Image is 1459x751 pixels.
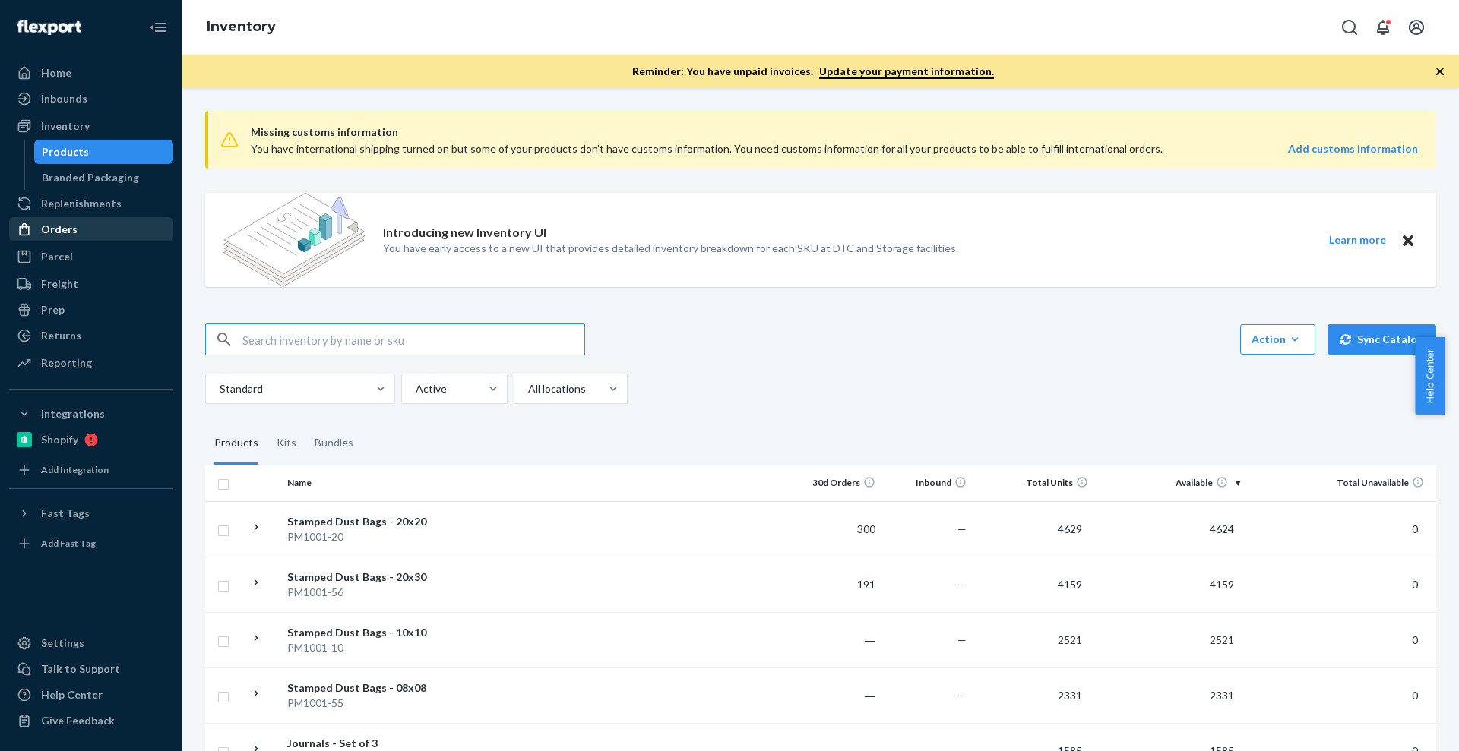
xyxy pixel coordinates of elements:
span: 2331 [1052,689,1088,702]
span: — [957,689,967,702]
div: PM1001-10 [287,640,446,655]
span: 4624 [1204,522,1240,535]
div: Shopify [41,432,78,447]
div: Add Fast Tag [41,537,96,550]
td: ― [790,612,881,667]
div: Replenishments [41,196,122,211]
div: Kits [277,422,296,465]
p: Introducing new Inventory UI [383,224,546,241]
a: Add customs information [1288,141,1418,156]
a: Reporting [9,351,173,375]
button: Integrations [9,402,173,426]
div: Products [214,422,258,465]
div: PM1001-20 [287,529,446,544]
div: Stamped Dust Bags - 20x30 [287,570,446,585]
a: Home [9,61,173,85]
div: Stamped Dust Bags - 08x08 [287,680,446,696]
a: Help Center [9,683,173,707]
a: Talk to Support [9,657,173,681]
div: Reporting [41,355,92,371]
a: Settings [9,631,173,655]
div: Action [1252,332,1304,347]
button: Action [1240,324,1315,355]
td: 300 [790,501,881,557]
a: Inbounds [9,87,173,111]
button: Help Center [1415,337,1445,415]
button: Open Search Box [1334,12,1365,43]
button: Open account menu [1401,12,1432,43]
a: Update your payment information. [819,65,994,79]
th: Total Units [973,465,1094,501]
span: — [957,578,967,591]
div: Stamped Dust Bags - 20x20 [287,514,446,529]
input: Active [414,381,416,396]
img: Flexport logo [17,20,81,35]
div: Fast Tags [41,506,90,521]
a: Prep [9,298,173,322]
td: 191 [790,557,881,612]
div: Help Center [41,687,103,702]
th: Total Unavailable [1246,465,1436,501]
button: Learn more [1319,231,1395,250]
span: 2521 [1204,633,1240,646]
span: — [957,522,967,535]
span: 0 [1406,633,1424,646]
div: PM1001-56 [287,585,446,600]
div: Integrations [41,406,105,421]
p: You have early access to a new UI that provides detailed inventory breakdown for each SKU at DTC ... [383,241,958,256]
a: Branded Packaging [34,166,174,190]
a: Inventory [9,114,173,138]
button: Close Navigation [143,12,173,43]
div: Returns [41,328,81,343]
span: 0 [1406,522,1424,535]
th: Name [281,465,452,501]
span: 0 [1406,578,1424,591]
a: Freight [9,272,173,296]
th: Inbound [881,465,973,501]
a: Orders [9,217,173,241]
div: Talk to Support [41,661,120,677]
strong: Add customs information [1288,142,1418,155]
div: Orders [41,222,78,237]
button: Fast Tags [9,501,173,525]
span: 2521 [1052,633,1088,646]
div: You have international shipping turned on but some of your products don’t have customs informatio... [251,141,1185,156]
a: Add Integration [9,458,173,482]
a: Products [34,140,174,164]
th: Available [1094,465,1246,501]
button: Sync Catalog [1328,324,1436,355]
button: Open notifications [1368,12,1398,43]
div: Parcel [41,249,73,264]
input: All locations [527,381,528,396]
a: Inventory [207,18,276,35]
span: 2331 [1204,689,1240,702]
div: PM1001-55 [287,696,446,711]
div: Branded Packaging [42,170,139,185]
span: 4159 [1052,578,1088,591]
a: Add Fast Tag [9,532,173,556]
img: new-reports-banner-icon.82668bd98b6a51aee86340f2a7b77ae3.png [223,193,365,287]
span: 4629 [1052,522,1088,535]
span: Missing customs information [251,123,1418,141]
th: 30d Orders [790,465,881,501]
span: — [957,633,967,646]
input: Standard [218,381,220,396]
span: 4159 [1204,578,1240,591]
span: 0 [1406,689,1424,702]
div: Inventory [41,118,90,134]
input: Search inventory by name or sku [242,324,584,355]
div: Inbounds [41,91,87,106]
p: Reminder: You have unpaid invoices. [632,64,994,79]
a: Returns [9,323,173,348]
button: Give Feedback [9,708,173,733]
div: Freight [41,276,78,292]
div: Settings [41,636,84,651]
td: ― [790,667,881,723]
button: Close [1398,231,1418,250]
div: Give Feedback [41,713,115,728]
div: Bundles [315,422,353,465]
div: Prep [41,302,65,317]
div: Home [41,65,71,80]
div: Journals - Set of 3 [287,736,446,751]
